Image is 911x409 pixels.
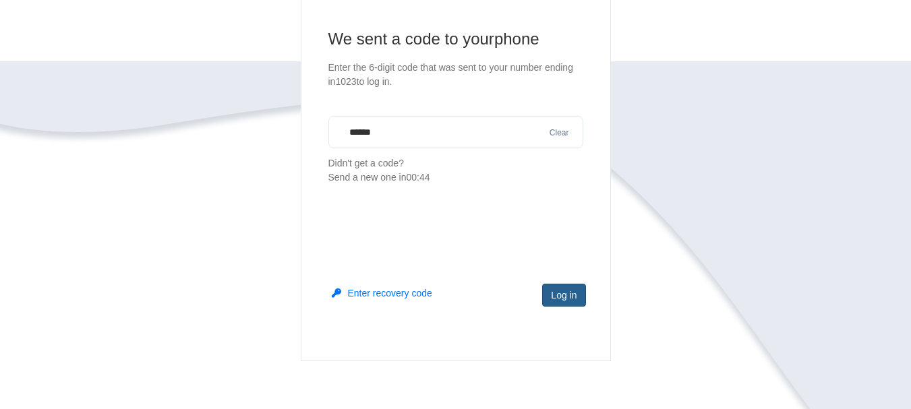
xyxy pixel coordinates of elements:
[328,28,583,50] h1: We sent a code to your phone
[328,170,583,185] div: Send a new one in 00:44
[328,156,583,185] p: Didn't get a code?
[542,284,585,307] button: Log in
[328,61,583,89] p: Enter the 6-digit code that was sent to your number ending in 1023 to log in.
[546,127,573,139] button: Clear
[332,286,432,300] button: Enter recovery code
